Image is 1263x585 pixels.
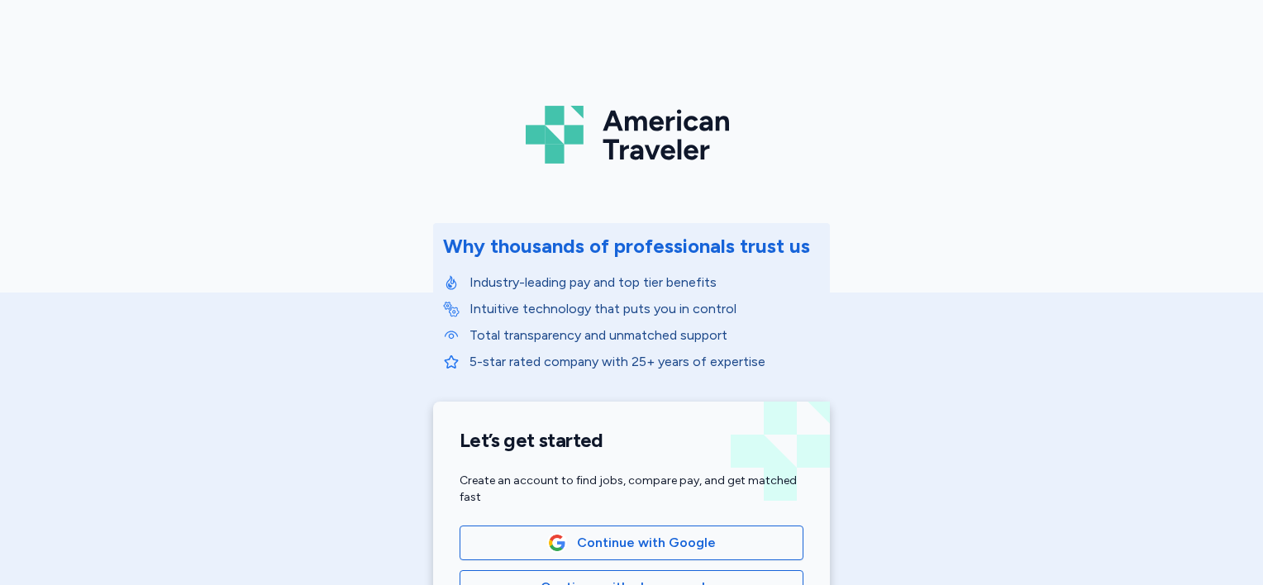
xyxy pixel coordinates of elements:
[548,534,566,552] img: Google Logo
[469,273,820,292] p: Industry-leading pay and top tier benefits
[460,473,803,506] div: Create an account to find jobs, compare pay, and get matched fast
[460,428,803,453] h1: Let’s get started
[469,326,820,345] p: Total transparency and unmatched support
[469,299,820,319] p: Intuitive technology that puts you in control
[460,526,803,560] button: Google LogoContinue with Google
[443,233,810,259] div: Why thousands of professionals trust us
[469,352,820,372] p: 5-star rated company with 25+ years of expertise
[577,533,716,553] span: Continue with Google
[526,99,737,170] img: Logo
